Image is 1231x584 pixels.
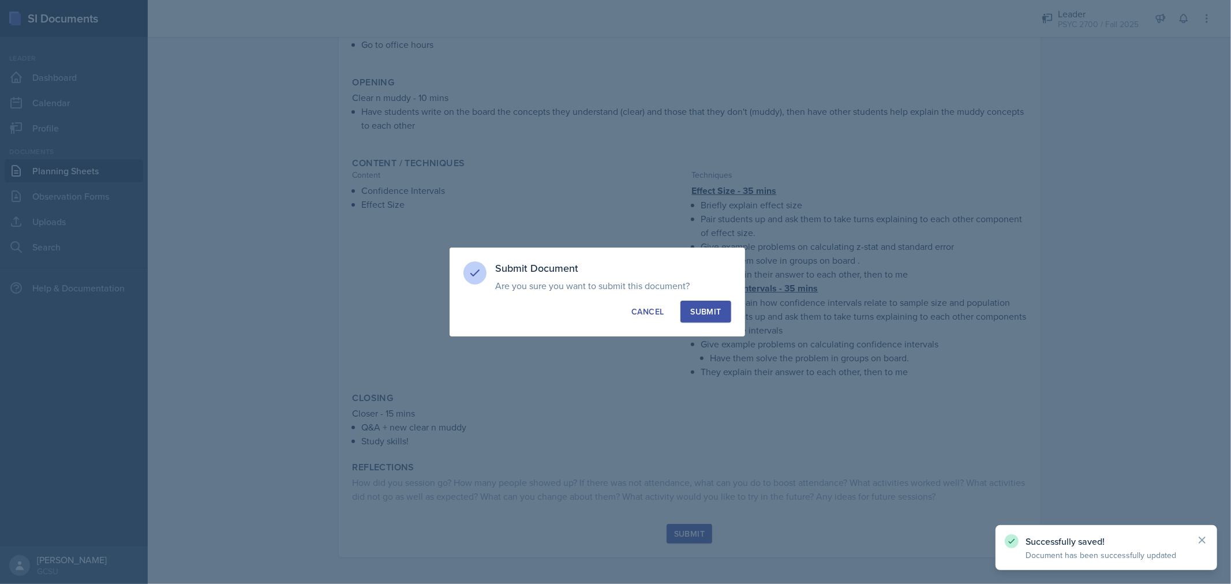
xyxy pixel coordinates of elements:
[1026,549,1187,561] p: Document has been successfully updated
[496,280,731,291] p: Are you sure you want to submit this document?
[631,306,664,317] div: Cancel
[496,261,731,275] h3: Submit Document
[1026,536,1187,547] p: Successfully saved!
[622,301,674,323] button: Cancel
[680,301,731,323] button: Submit
[690,306,721,317] div: Submit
